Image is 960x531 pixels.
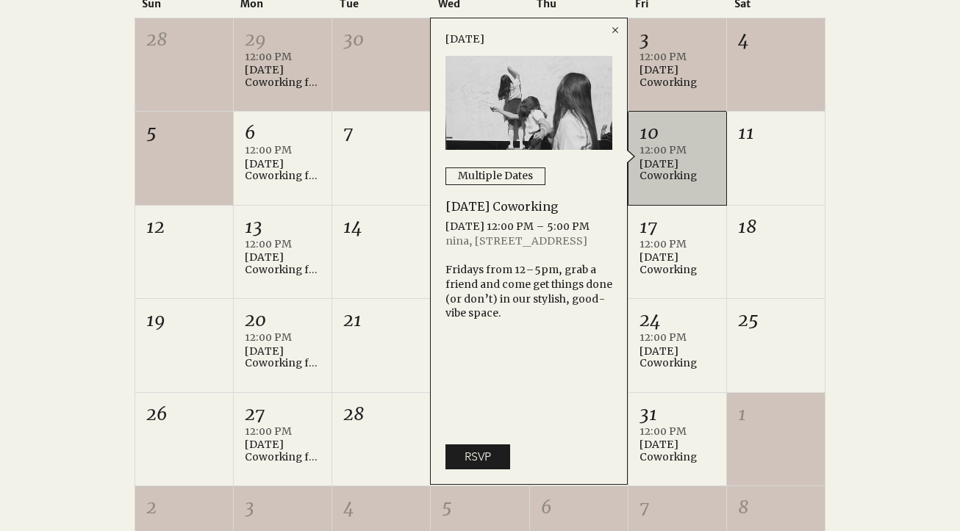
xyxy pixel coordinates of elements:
[445,56,612,150] img: Friday Coworking
[445,220,612,234] div: [DATE] 12:00 PM – 5:00 PM
[465,449,491,465] span: RSVP
[640,438,715,463] div: [DATE] Coworking
[442,495,517,520] div: 5
[738,308,814,333] div: 25
[245,143,320,158] div: 12:00 PM
[445,32,484,47] div: [DATE]
[245,345,320,370] div: [DATE] Coworking for Writers
[445,444,510,469] a: RSVP
[245,237,320,252] div: 12:00 PM
[738,214,814,239] div: 18
[343,27,419,52] div: 30
[640,50,715,65] div: 12:00 PM
[146,27,222,52] div: 28
[640,143,715,158] div: 12:00 PM
[640,27,715,52] div: 3
[640,495,715,520] div: 7
[245,308,320,333] div: 20
[343,495,419,520] div: 4
[458,169,533,184] div: Multiple Dates
[640,330,715,345] div: 12:00 PM
[640,214,715,239] div: 17
[640,425,715,439] div: 12:00 PM
[343,120,419,145] div: 7
[146,308,222,333] div: 19
[245,27,320,52] div: 29
[245,64,320,89] div: [DATE] Coworking for Writers
[445,234,612,249] div: nina, [STREET_ADDRESS]
[640,120,715,145] div: 10
[738,120,814,145] div: 11
[640,402,715,427] div: 31
[640,308,715,333] div: 24
[245,330,320,345] div: 12:00 PM
[738,402,814,427] div: 1
[343,402,419,427] div: 28
[245,251,320,276] div: [DATE] Coworking for Writers
[343,308,419,333] div: 21
[640,64,715,89] div: [DATE] Coworking
[245,402,320,427] div: 27
[343,214,419,239] div: 14
[146,214,222,239] div: 12
[146,120,222,145] div: 5
[245,50,320,65] div: 12:00 PM
[640,237,715,252] div: 12:00 PM
[640,158,715,183] div: [DATE] Coworking
[146,402,222,427] div: 26
[245,158,320,183] div: [DATE] Coworking for Writers
[738,27,814,52] div: 4
[245,425,320,439] div: 12:00 PM
[738,495,814,520] div: 8
[146,495,222,520] div: 2
[445,199,558,214] a: [DATE] Coworking
[245,214,320,239] div: 13
[609,24,621,39] div: Close
[541,495,617,520] div: 6
[245,120,320,145] div: 6
[640,251,715,276] div: [DATE] Coworking
[445,263,612,320] div: Fridays from 12–5pm, grab a friend and come get things done (or don’t) in our stylish, good-vibe ...
[640,345,715,370] div: [DATE] Coworking
[245,438,320,463] div: [DATE] Coworking for Writers
[245,495,320,520] div: 3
